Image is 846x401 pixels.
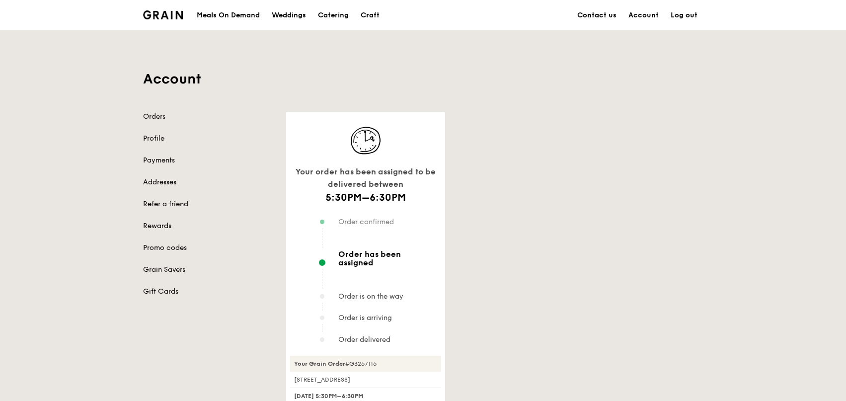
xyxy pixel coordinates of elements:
[143,134,274,144] a: Profile
[143,221,274,231] a: Rewards
[143,243,274,253] a: Promo codes
[266,0,312,30] a: Weddings
[143,177,274,187] a: Addresses
[143,70,703,88] h1: Account
[338,314,392,322] span: Order is arriving
[338,218,394,226] span: Order confirmed
[143,156,274,165] a: Payments
[338,250,437,267] span: Order has been assigned
[338,335,390,344] span: Order delivered
[312,0,355,30] a: Catering
[341,124,390,158] img: icon-track-normal@2x.d40d1303.png
[355,0,385,30] a: Craft
[361,0,380,30] div: Craft
[197,0,260,30] div: Meals On Demand
[143,10,183,19] img: Grain
[143,199,274,209] a: Refer a friend
[318,0,349,30] div: Catering
[290,165,441,191] div: Your order has been assigned to be delivered between
[143,112,274,122] a: Orders
[665,0,703,30] a: Log out
[338,292,403,301] span: Order is on the way
[143,287,274,297] a: Gift Cards
[272,0,306,30] div: Weddings
[290,356,441,372] div: #G3267116
[622,0,665,30] a: Account
[294,360,345,367] strong: Your Grain Order
[571,0,622,30] a: Contact us
[290,376,441,384] div: [STREET_ADDRESS]
[290,191,441,205] h1: 5:30PM–6:30PM
[143,265,274,275] a: Grain Savers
